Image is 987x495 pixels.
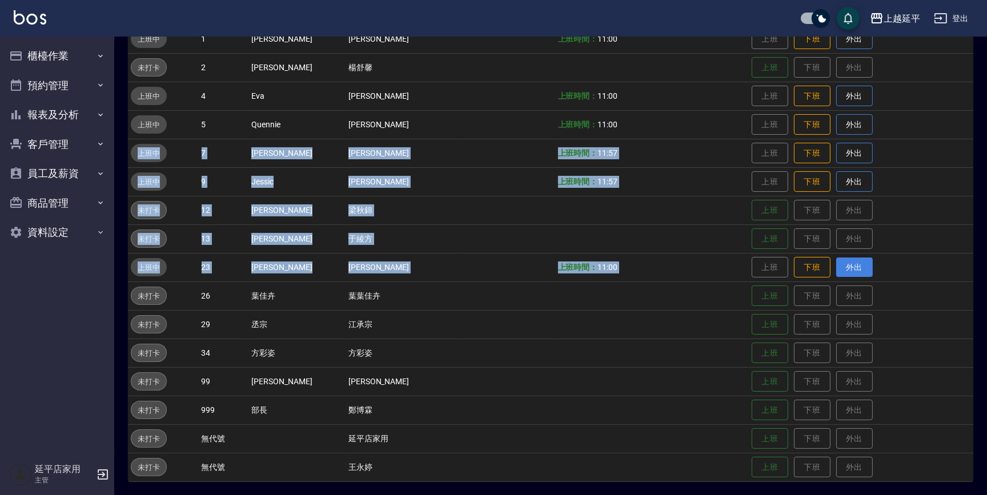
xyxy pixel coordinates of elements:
td: [PERSON_NAME] [346,82,458,110]
td: 23 [199,253,249,281]
button: 下班 [794,114,830,135]
td: 99 [199,367,249,396]
span: 11:00 [597,263,617,272]
span: 未打卡 [131,461,166,473]
td: Eva [248,82,346,110]
img: Person [9,463,32,486]
td: 楊舒馨 [346,53,458,82]
td: 5 [199,110,249,139]
td: 葉葉佳卉 [346,281,458,310]
td: 江承宗 [346,310,458,339]
b: 上班時間： [558,120,598,129]
span: 未打卡 [131,319,166,331]
span: 上班中 [131,119,167,131]
td: 1 [199,25,249,53]
span: 11:57 [597,148,617,158]
button: 員工及薪資 [5,159,110,188]
button: 下班 [794,171,830,192]
b: 上班時間： [558,91,598,100]
button: 上班 [752,200,788,221]
td: 13 [199,224,249,253]
button: 預約管理 [5,71,110,100]
button: 下班 [794,29,830,50]
td: 鄭博霖 [346,396,458,424]
td: 葉佳卉 [248,281,346,310]
span: 11:00 [597,34,617,43]
button: 下班 [794,86,830,107]
button: 上班 [752,400,788,421]
span: 上班中 [131,176,167,188]
button: 外出 [836,114,873,135]
td: 9 [199,167,249,196]
span: 未打卡 [131,376,166,388]
td: 部長 [248,396,346,424]
td: [PERSON_NAME] [248,253,346,281]
td: [PERSON_NAME] [346,367,458,396]
td: 999 [199,396,249,424]
h5: 延平店家用 [35,464,93,475]
span: 上班中 [131,147,167,159]
span: 未打卡 [131,404,166,416]
td: 4 [199,82,249,110]
button: 外出 [836,86,873,107]
button: 上班 [752,343,788,364]
td: [PERSON_NAME] [248,25,346,53]
button: 外出 [836,171,873,192]
button: 下班 [794,143,830,164]
td: Jessic [248,167,346,196]
button: 上班 [752,314,788,335]
td: 王永婷 [346,453,458,481]
td: [PERSON_NAME] [248,224,346,253]
span: 未打卡 [131,290,166,302]
span: 11:00 [597,120,617,129]
td: 無代號 [199,453,249,481]
button: 上越延平 [865,7,925,30]
span: 上班中 [131,90,167,102]
button: 上班 [752,285,788,307]
span: 未打卡 [131,347,166,359]
td: 延平店家用 [346,424,458,453]
button: 上班 [752,57,788,78]
td: 無代號 [199,424,249,453]
span: 未打卡 [131,233,166,245]
td: [PERSON_NAME] [248,196,346,224]
td: [PERSON_NAME] [346,110,458,139]
td: [PERSON_NAME] [346,253,458,281]
span: 11:57 [597,177,617,186]
button: 資料設定 [5,218,110,247]
span: 上班中 [131,33,167,45]
td: 2 [199,53,249,82]
button: 上班 [752,371,788,392]
td: 丞宗 [248,310,346,339]
td: [PERSON_NAME] [248,139,346,167]
span: 未打卡 [131,433,166,445]
button: save [837,7,860,30]
b: 上班時間： [558,177,598,186]
td: 7 [199,139,249,167]
p: 主管 [35,475,93,485]
button: 客戶管理 [5,130,110,159]
span: 11:00 [597,91,617,100]
button: 外出 [836,29,873,50]
td: 34 [199,339,249,367]
button: 商品管理 [5,188,110,218]
span: 未打卡 [131,204,166,216]
b: 上班時間： [558,263,598,272]
td: [PERSON_NAME] [346,25,458,53]
td: 梁秋錦 [346,196,458,224]
td: [PERSON_NAME] [248,367,346,396]
td: 26 [199,281,249,310]
td: 方彩姿 [248,339,346,367]
div: 上越延平 [884,11,920,26]
button: 上班 [752,457,788,478]
span: 上班中 [131,261,167,273]
span: 未打卡 [131,62,166,74]
button: 登出 [929,8,973,29]
button: 報表及分析 [5,100,110,130]
td: 于綾方 [346,224,458,253]
button: 外出 [836,257,873,277]
button: 櫃檯作業 [5,41,110,71]
td: Quennie [248,110,346,139]
b: 上班時間： [558,34,598,43]
td: 29 [199,310,249,339]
